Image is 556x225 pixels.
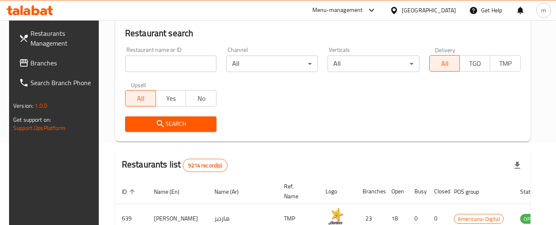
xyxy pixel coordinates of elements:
[35,100,47,111] span: 1.0.0
[13,123,65,133] a: Support.OpsPlatform
[402,6,456,15] div: [GEOGRAPHIC_DATA]
[429,55,460,72] button: All
[356,179,385,204] th: Branches
[156,90,186,107] button: Yes
[12,23,102,53] a: Restaurants Management
[30,28,95,48] span: Restaurants Management
[12,53,102,73] a: Branches
[454,214,503,224] span: Americana-Digital
[490,55,521,72] button: TMP
[459,55,490,72] button: TGO
[328,56,419,72] div: All
[159,93,183,104] span: Yes
[428,179,447,204] th: Closed
[312,5,363,15] div: Menu-management
[132,119,210,129] span: Search
[122,158,228,172] h2: Restaurants list
[189,93,213,104] span: No
[433,58,457,70] span: All
[520,214,540,224] span: OPEN
[125,116,216,132] button: Search
[30,78,95,88] span: Search Branch Phone
[129,93,153,104] span: All
[183,159,227,172] div: Total records count
[385,179,408,204] th: Open
[408,179,428,204] th: Busy
[493,58,517,70] span: TMP
[183,162,227,169] span: 9214 record(s)
[154,187,190,197] span: Name (En)
[186,90,216,107] button: No
[520,214,540,224] div: OPEN
[214,187,249,197] span: Name (Ar)
[284,181,309,201] span: Ref. Name
[226,56,318,72] div: All
[507,155,527,175] div: Export file
[13,100,33,111] span: Version:
[454,187,490,197] span: POS group
[122,187,137,197] span: ID
[12,73,102,93] a: Search Branch Phone
[30,58,95,68] span: Branches
[435,47,456,53] label: Delivery
[319,179,356,204] th: Logo
[131,82,146,88] label: Upsell
[13,114,51,125] span: Get support on:
[125,27,521,39] h2: Restaurant search
[125,90,156,107] button: All
[520,187,547,197] span: Status
[125,56,216,72] input: Search for restaurant name or ID..
[463,58,487,70] span: TGO
[541,6,546,15] span: m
